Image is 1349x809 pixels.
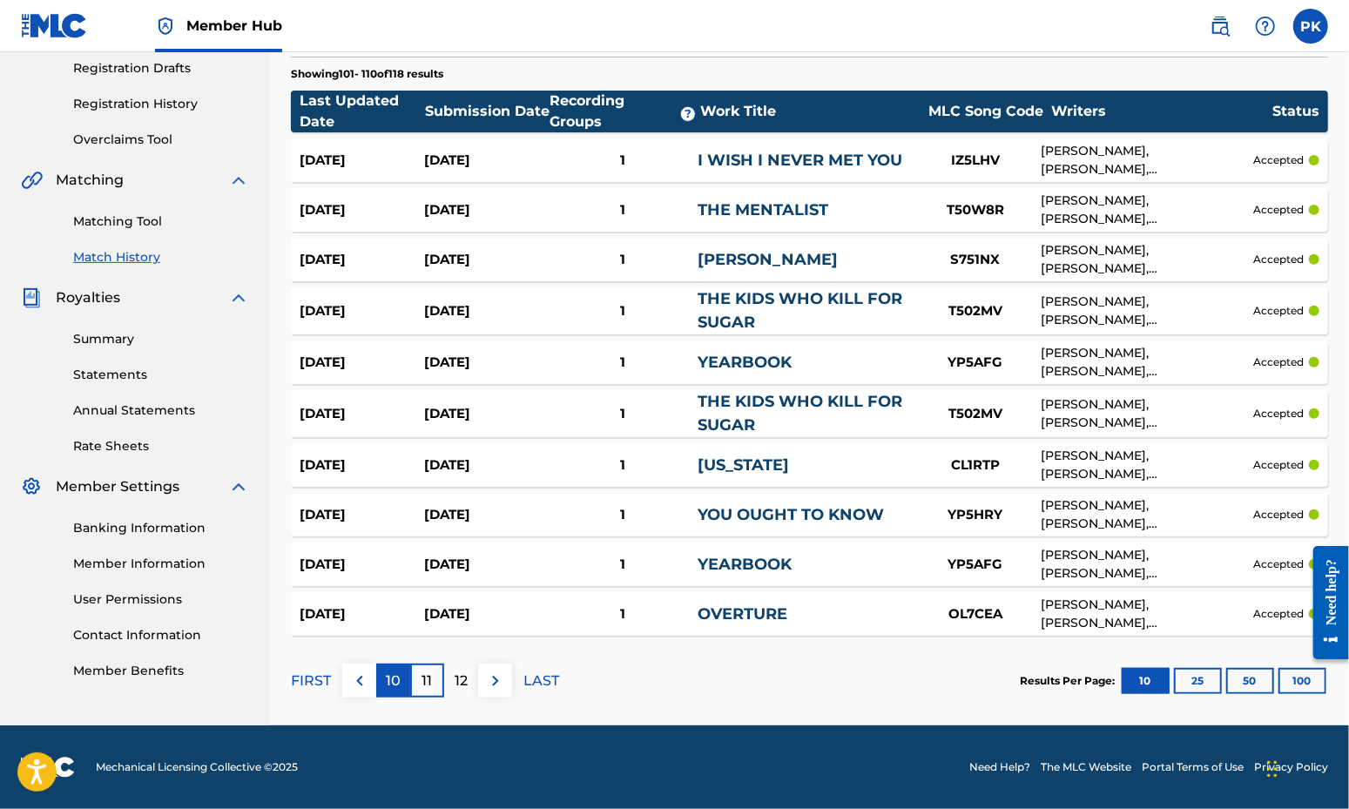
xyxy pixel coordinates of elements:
[1253,606,1304,622] p: accepted
[21,476,42,497] img: Member Settings
[1253,202,1304,218] p: accepted
[1248,9,1283,44] div: Help
[422,671,433,691] p: 11
[921,101,1051,122] div: MLC Song Code
[186,16,282,36] span: Member Hub
[1203,9,1238,44] a: Public Search
[698,555,792,574] a: YEARBOOK
[969,759,1030,775] a: Need Help?
[424,604,549,624] div: [DATE]
[1293,9,1328,44] div: User Menu
[73,212,249,231] a: Matching Tool
[549,250,698,270] div: 1
[549,604,698,624] div: 1
[698,353,792,372] a: YEARBOOK
[228,476,249,497] img: expand
[73,662,249,680] a: Member Benefits
[455,671,468,691] p: 12
[300,353,424,373] div: [DATE]
[910,200,1041,220] div: T50W8R
[1262,725,1349,809] iframe: Chat Widget
[73,59,249,78] a: Registration Drafts
[56,476,179,497] span: Member Settings
[300,91,425,132] div: Last Updated Date
[910,404,1041,424] div: T502MV
[523,671,559,691] p: LAST
[300,250,424,270] div: [DATE]
[1226,668,1274,694] button: 50
[1041,142,1253,179] div: [PERSON_NAME], [PERSON_NAME], [PERSON_NAME], [PERSON_NAME]
[698,392,902,435] a: THE KIDS WHO KILL FOR SUGAR
[300,604,424,624] div: [DATE]
[424,353,549,373] div: [DATE]
[1041,546,1253,583] div: [PERSON_NAME], [PERSON_NAME], [PERSON_NAME]
[1020,673,1119,689] p: Results Per Page:
[21,287,42,308] img: Royalties
[73,131,249,149] a: Overclaims Tool
[1253,354,1304,370] p: accepted
[300,555,424,575] div: [DATE]
[1253,556,1304,572] p: accepted
[698,455,789,475] a: [US_STATE]
[300,455,424,475] div: [DATE]
[1041,241,1253,278] div: [PERSON_NAME], [PERSON_NAME], [PERSON_NAME]
[1253,457,1304,473] p: accepted
[300,301,424,321] div: [DATE]
[73,330,249,348] a: Summary
[1041,192,1253,228] div: [PERSON_NAME], [PERSON_NAME], [PERSON_NAME], [PERSON_NAME]
[300,200,424,220] div: [DATE]
[424,200,549,220] div: [DATE]
[1041,496,1253,533] div: [PERSON_NAME], [PERSON_NAME], [PERSON_NAME]
[56,287,120,308] span: Royalties
[228,287,249,308] img: expand
[549,151,698,171] div: 1
[549,404,698,424] div: 1
[73,555,249,573] a: Member Information
[300,404,424,424] div: [DATE]
[1041,759,1131,775] a: The MLC Website
[424,505,549,525] div: [DATE]
[21,170,43,191] img: Matching
[1272,101,1319,122] div: Status
[1253,507,1304,522] p: accepted
[1253,152,1304,168] p: accepted
[1041,293,1253,329] div: [PERSON_NAME], [PERSON_NAME], [PERSON_NAME]
[1210,16,1231,37] img: search
[424,151,549,171] div: [DATE]
[21,13,88,38] img: MLC Logo
[1278,668,1326,694] button: 100
[1041,395,1253,432] div: [PERSON_NAME], [PERSON_NAME], [PERSON_NAME]
[910,301,1041,321] div: T502MV
[73,590,249,609] a: User Permissions
[424,455,549,475] div: [DATE]
[910,250,1041,270] div: S751NX
[1253,252,1304,267] p: accepted
[910,151,1041,171] div: IZ5LHV
[424,404,549,424] div: [DATE]
[73,626,249,644] a: Contact Information
[300,505,424,525] div: [DATE]
[291,671,331,691] p: FIRST
[700,101,921,122] div: Work Title
[698,289,902,332] a: THE KIDS WHO KILL FOR SUGAR
[698,250,838,269] a: [PERSON_NAME]
[910,455,1041,475] div: CL1RTP
[549,200,698,220] div: 1
[228,170,249,191] img: expand
[425,101,550,122] div: Submission Date
[73,519,249,537] a: Banking Information
[910,353,1041,373] div: YP5AFG
[910,555,1041,575] div: YP5AFG
[698,505,884,524] a: YOU OUGHT TO KNOW
[56,170,124,191] span: Matching
[1253,406,1304,421] p: accepted
[1142,759,1244,775] a: Portal Terms of Use
[73,248,249,266] a: Match History
[549,555,698,575] div: 1
[349,671,370,691] img: left
[1041,596,1253,632] div: [PERSON_NAME], [PERSON_NAME], [PERSON_NAME]
[73,95,249,113] a: Registration History
[698,151,902,170] a: I WISH I NEVER MET YOU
